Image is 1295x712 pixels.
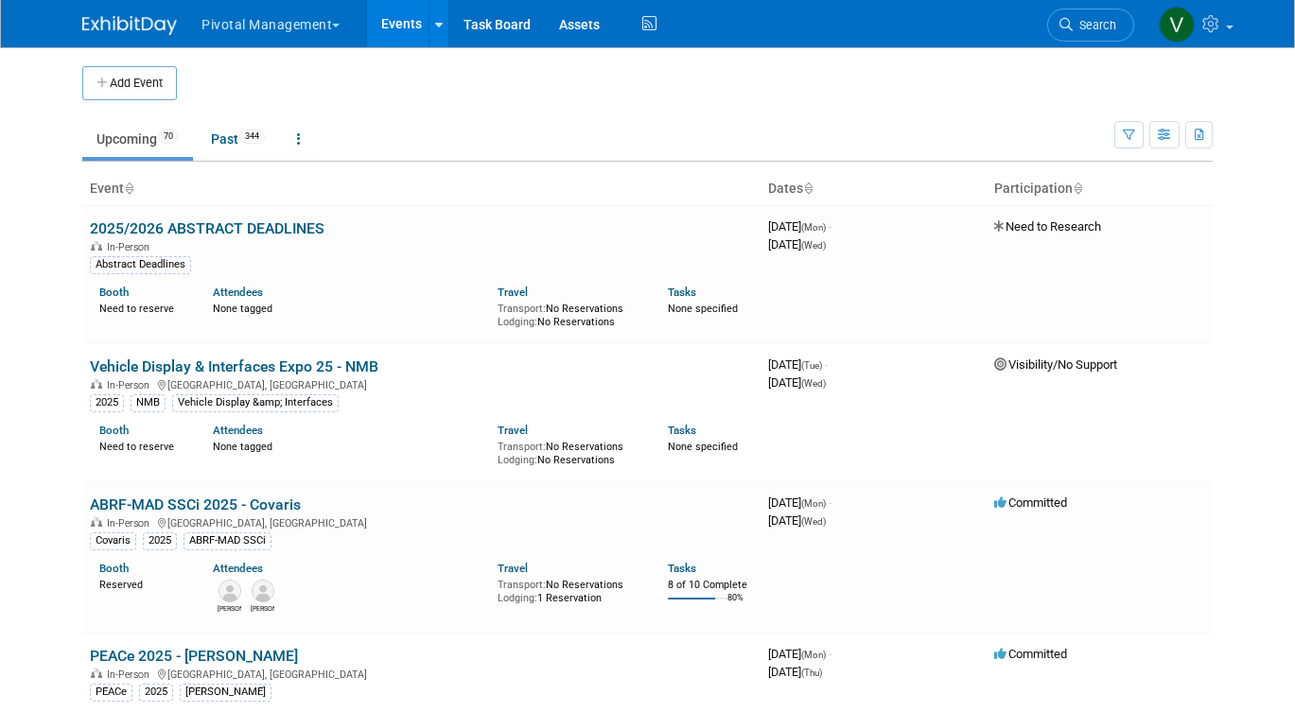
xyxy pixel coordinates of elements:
button: Add Event [82,66,177,100]
th: Participation [987,173,1213,205]
a: Tasks [668,562,696,575]
div: No Reservations No Reservations [498,299,639,328]
div: None tagged [213,437,482,454]
span: In-Person [107,379,155,391]
div: PEACe [90,684,132,701]
div: Vehicle Display &amp; Interfaces [172,394,339,411]
div: Melissa Gabello [218,602,241,614]
div: No Reservations No Reservations [498,437,639,466]
a: Upcoming70 [82,121,193,157]
div: ABRF-MAD SSCi [184,532,271,549]
span: [DATE] [768,375,826,390]
a: Sort by Event Name [124,181,133,196]
div: NMB [131,394,166,411]
span: (Wed) [801,240,826,251]
div: Need to reserve [99,437,184,454]
a: Booth [99,286,129,299]
a: 2025/2026 ABSTRACT DEADLINES [90,219,324,237]
div: No Reservations 1 Reservation [498,575,639,604]
div: 2025 [90,394,124,411]
a: Travel [498,424,528,437]
img: In-Person Event [91,517,102,527]
span: Lodging: [498,592,537,604]
a: Search [1047,9,1134,42]
div: 2025 [143,532,177,549]
span: Transport: [498,579,546,591]
span: [DATE] [768,495,831,510]
div: Reserved [99,575,184,592]
span: None specified [668,441,738,453]
div: [PERSON_NAME] [180,684,271,701]
div: [GEOGRAPHIC_DATA], [GEOGRAPHIC_DATA] [90,666,753,681]
span: (Mon) [801,650,826,660]
span: Visibility/No Support [994,357,1117,372]
a: Attendees [213,286,263,299]
span: - [825,357,828,372]
img: Melissa Gabello [219,580,241,602]
span: [DATE] [768,357,828,372]
div: 8 of 10 Complete [668,579,753,592]
a: Travel [498,562,528,575]
span: [DATE] [768,237,826,252]
a: Booth [99,424,129,437]
th: Event [82,173,761,205]
div: [GEOGRAPHIC_DATA], [GEOGRAPHIC_DATA] [90,376,753,391]
span: - [829,495,831,510]
span: Lodging: [498,316,537,328]
span: (Mon) [801,222,826,233]
span: [DATE] [768,665,822,679]
a: Vehicle Display & Interfaces Expo 25 - NMB [90,357,378,375]
a: Tasks [668,286,696,299]
a: Travel [498,286,528,299]
span: 344 [239,130,265,144]
img: ExhibitDay [82,16,177,35]
span: Need to Research [994,219,1101,234]
a: ABRF-MAD SSCi 2025 - Covaris [90,495,301,513]
span: Transport: [498,441,546,453]
a: Sort by Start Date [803,181,813,196]
span: (Thu) [801,668,822,678]
div: None tagged [213,299,482,316]
a: Attendees [213,562,263,575]
a: Past344 [197,121,279,157]
span: None specified [668,303,738,315]
a: Sort by Participation Type [1073,181,1082,196]
a: PEACe 2025 - [PERSON_NAME] [90,647,298,665]
div: Covaris [90,532,136,549]
img: In-Person Event [91,379,102,389]
span: In-Person [107,241,155,253]
a: Booth [99,562,129,575]
span: (Wed) [801,516,826,527]
a: Tasks [668,424,696,437]
span: Transport: [498,303,546,315]
img: In-Person Event [91,241,102,251]
span: Committed [994,647,1067,661]
span: - [829,647,831,661]
span: Lodging: [498,454,537,466]
div: [GEOGRAPHIC_DATA], [GEOGRAPHIC_DATA] [90,514,753,530]
span: (Wed) [801,378,826,389]
div: Need to reserve [99,299,184,316]
div: 2025 [139,684,173,701]
img: Sujash Chatterjee [252,580,274,602]
td: 80% [727,593,744,618]
img: Valerie Weld [1159,7,1195,43]
span: (Tue) [801,360,822,371]
span: [DATE] [768,219,831,234]
span: (Mon) [801,498,826,509]
th: Dates [761,173,987,205]
div: Sujash Chatterjee [251,602,274,614]
img: In-Person Event [91,669,102,678]
span: In-Person [107,517,155,530]
span: Committed [994,495,1067,510]
span: In-Person [107,669,155,681]
span: - [829,219,831,234]
span: 70 [158,130,179,144]
span: Search [1073,18,1116,32]
span: [DATE] [768,513,826,528]
span: [DATE] [768,647,831,661]
a: Attendees [213,424,263,437]
div: Abstract Deadlines [90,256,191,273]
